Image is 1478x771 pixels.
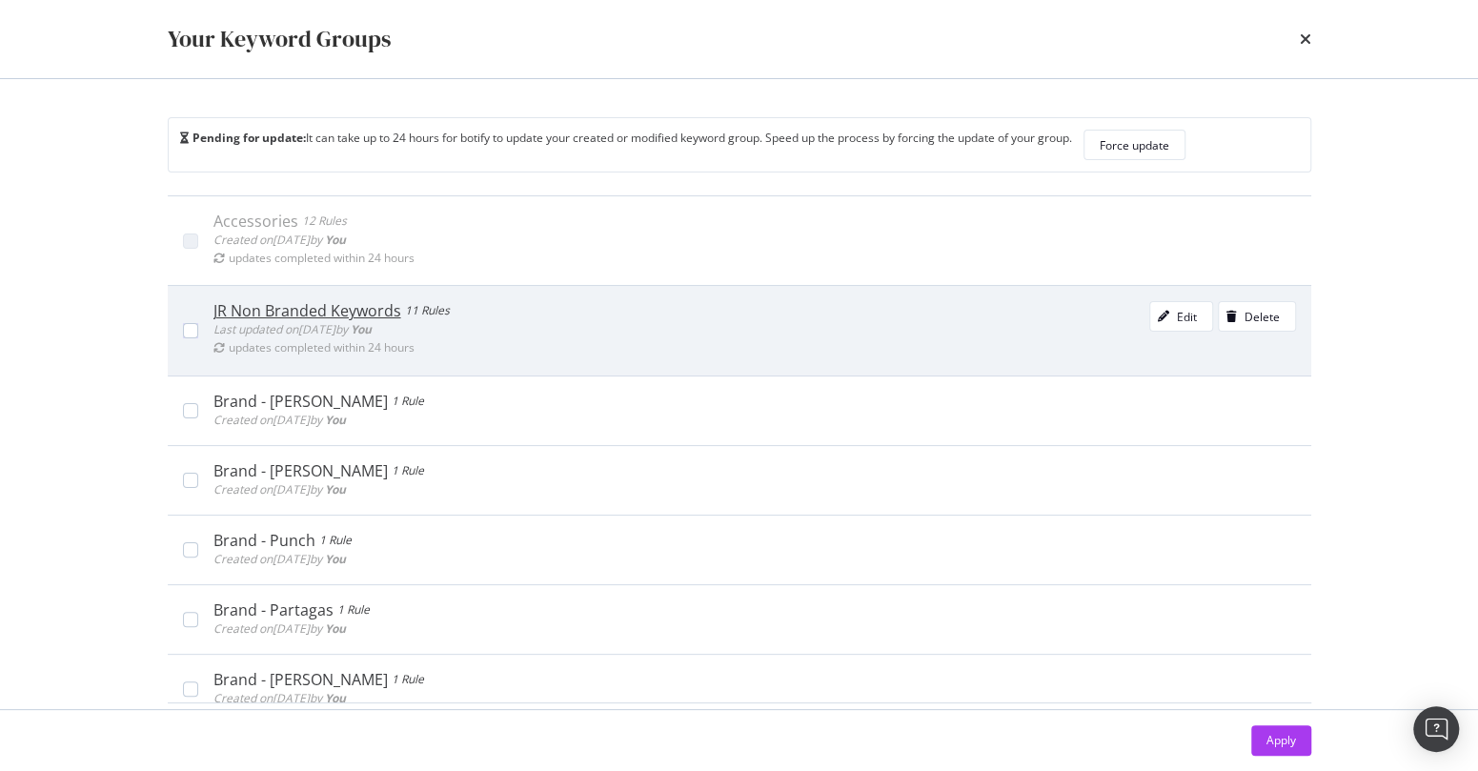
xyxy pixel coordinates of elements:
[1083,130,1185,160] button: Force update
[213,620,346,637] span: Created on [DATE] by
[213,392,388,411] div: Brand - [PERSON_NAME]
[168,703,378,749] button: Create a new Keyword Group
[337,600,370,619] div: 1 Rule
[213,600,334,619] div: Brand - Partagas
[180,130,1072,160] div: It can take up to 24 hours for botify to update your created or modified keyword group. Speed up ...
[1177,309,1197,325] div: Edit
[229,339,415,355] div: updates completed within 24 hours
[213,481,346,497] span: Created on [DATE] by
[1300,23,1311,55] div: times
[302,212,347,231] div: 12 Rules
[168,23,391,55] div: Your Keyword Groups
[325,690,346,706] b: You
[392,670,424,689] div: 1 Rule
[229,250,415,266] div: updates completed within 24 hours
[213,690,346,706] span: Created on [DATE] by
[351,321,372,337] b: You
[392,392,424,411] div: 1 Rule
[213,321,372,337] span: Last updated on [DATE] by
[325,551,346,567] b: You
[192,130,306,146] b: Pending for update:
[213,551,346,567] span: Created on [DATE] by
[1218,301,1296,332] button: Delete
[392,461,424,480] div: 1 Rule
[1251,725,1311,756] button: Apply
[213,461,388,480] div: Brand - [PERSON_NAME]
[325,481,346,497] b: You
[319,531,352,550] div: 1 Rule
[213,301,401,320] div: JR Non Branded Keywords
[213,670,388,689] div: Brand - [PERSON_NAME]
[1100,137,1169,153] div: Force update
[1413,706,1459,752] div: Open Intercom Messenger
[213,412,346,428] span: Created on [DATE] by
[213,531,315,550] div: Brand - Punch
[213,232,346,248] span: Created on [DATE] by
[1245,309,1280,325] div: Delete
[325,232,346,248] b: You
[1266,732,1296,748] div: Apply
[1149,301,1213,332] button: Edit
[405,301,450,320] div: 11 Rules
[325,412,346,428] b: You
[325,620,346,637] b: You
[213,212,298,231] div: Accessories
